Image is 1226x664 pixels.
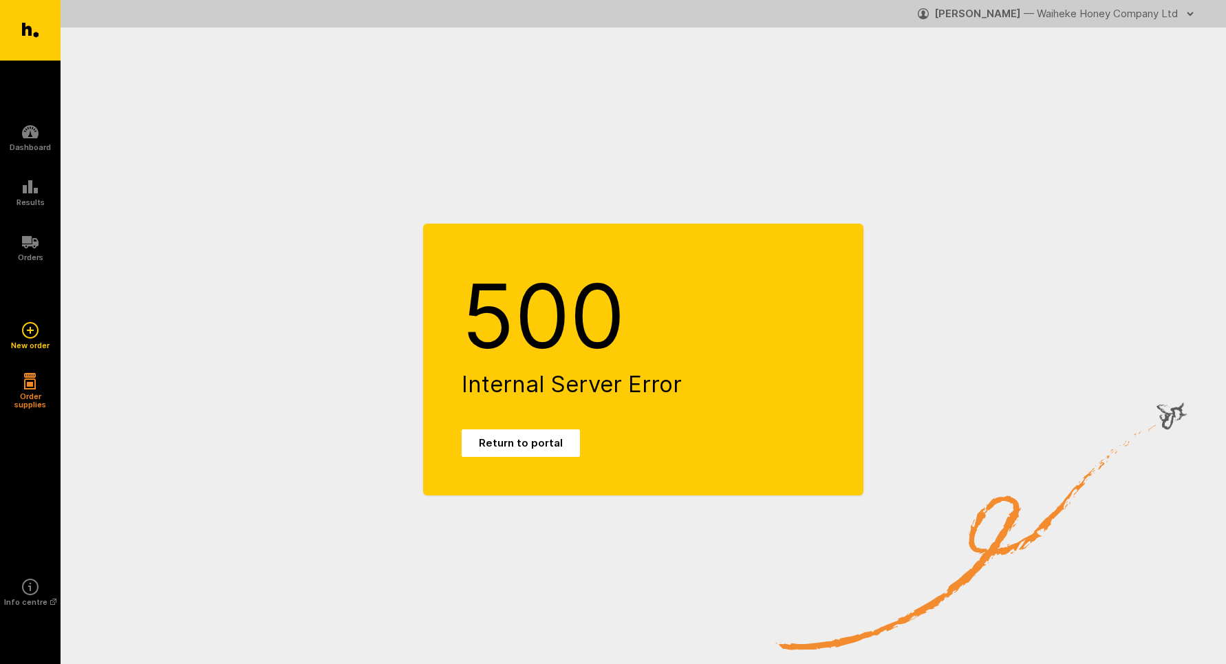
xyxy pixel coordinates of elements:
h5: Results [17,198,45,206]
h5: Dashboard [10,143,51,151]
h5: Order supplies [10,392,51,409]
h5: Orders [18,253,43,261]
h2: Internal Server Error [462,372,825,396]
h5: Info centre [4,598,56,606]
span: — Waiheke Honey Company Ltd [1024,7,1178,20]
h5: New order [11,341,50,350]
strong: [PERSON_NAME] [934,7,1021,20]
button: [PERSON_NAME] — Waiheke Honey Company Ltd [918,3,1198,25]
h1: 500 [462,262,825,372]
a: Return to portal [462,429,580,457]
